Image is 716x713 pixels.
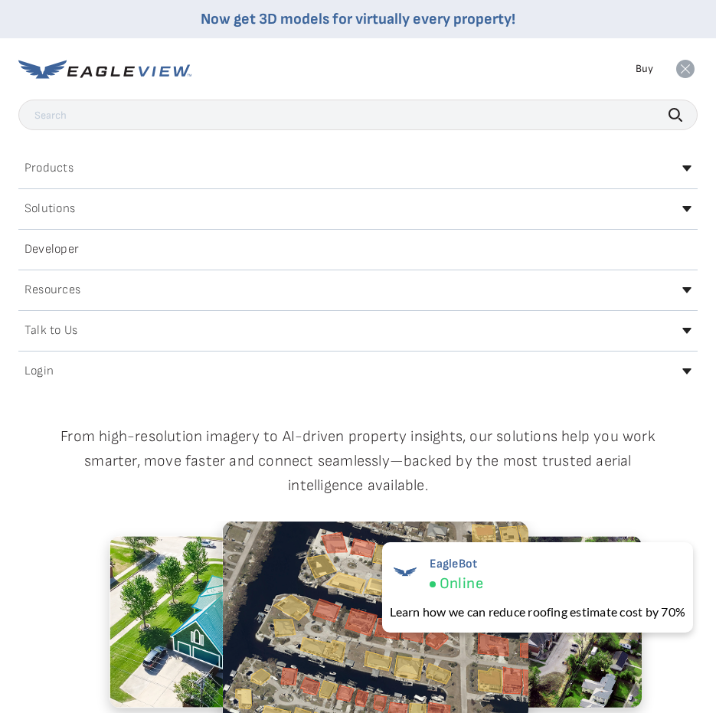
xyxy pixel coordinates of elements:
[25,244,79,256] h2: Developer
[390,603,685,621] div: Learn how we can reduce roofing estimate cost by 70%
[25,162,74,175] h2: Products
[25,365,54,378] h2: Login
[25,203,75,215] h2: Solutions
[430,557,483,571] span: EagleBot
[440,574,483,594] span: Online
[31,424,686,498] p: From high-resolution imagery to AI-driven property insights, our solutions help you work smarter,...
[18,100,698,130] input: Search
[636,62,653,76] a: Buy
[201,10,515,28] a: Now get 3D models for virtually every property!
[18,237,698,262] a: Developer
[390,557,420,587] img: EagleBot
[25,325,77,337] h2: Talk to Us
[25,284,80,296] h2: Resources
[110,536,370,708] img: 4.2.png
